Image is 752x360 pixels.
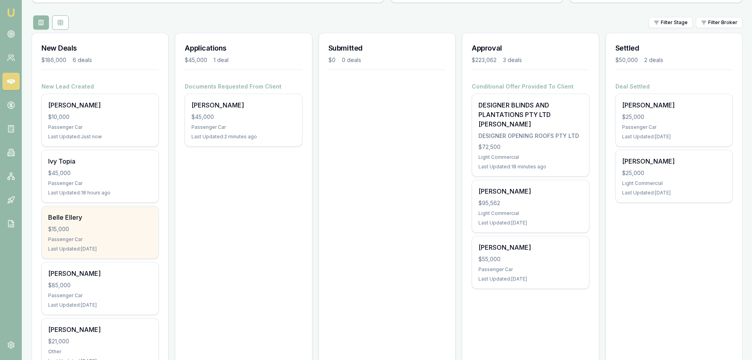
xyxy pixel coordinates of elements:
div: Light Commercial [622,180,726,187]
div: $45,000 [191,113,295,121]
div: 1 deal [214,56,229,64]
h3: Submitted [328,43,446,54]
div: $85,000 [48,281,152,289]
div: [PERSON_NAME] [48,325,152,334]
h4: New Lead Created [41,83,159,90]
h3: Settled [615,43,733,54]
div: 0 deals [342,56,361,64]
div: [PERSON_NAME] [48,100,152,110]
h4: Documents Requested From Client [185,83,302,90]
div: [PERSON_NAME] [622,156,726,166]
div: $186,000 [41,56,66,64]
div: $45,000 [185,56,207,64]
div: Ivy Topia [48,156,152,166]
div: Passenger Car [48,180,152,187]
img: emu-icon-u.png [6,8,16,17]
div: Other [48,349,152,355]
button: Filter Stage [649,17,693,28]
h3: New Deals [41,43,159,54]
div: $55,000 [478,255,582,263]
div: Last Updated: Just now [48,134,152,140]
h3: Applications [185,43,302,54]
div: [PERSON_NAME] [478,187,582,196]
div: Last Updated: 18 minutes ago [478,164,582,170]
div: $10,000 [48,113,152,121]
div: DESIGNER BLINDS AND PLANTATIONS PTY LTD [PERSON_NAME] [478,100,582,129]
div: DESIGNER OPENING ROOFS PTY LTD [478,132,582,140]
div: 3 deals [503,56,522,64]
div: Last Updated: [DATE] [622,190,726,196]
div: Passenger Car [48,124,152,130]
div: Last Updated: [DATE] [478,276,582,282]
h4: Deal Settled [615,83,733,90]
div: Passenger Car [191,124,295,130]
div: $223,062 [472,56,497,64]
div: $45,000 [48,169,152,177]
div: Passenger Car [48,236,152,243]
div: $50,000 [615,56,638,64]
div: $25,000 [622,169,726,177]
div: Belle Ellery [48,213,152,222]
div: Light Commercial [478,210,582,217]
div: Last Updated: [DATE] [48,246,152,252]
div: Last Updated: [DATE] [478,220,582,226]
div: 6 deals [73,56,92,64]
div: 2 deals [644,56,663,64]
div: Last Updated: 2 minutes ago [191,134,295,140]
div: $15,000 [48,225,152,233]
div: Passenger Car [478,266,582,273]
div: Light Commercial [478,154,582,160]
div: $72,500 [478,143,582,151]
div: $21,000 [48,337,152,345]
div: Passenger Car [48,292,152,299]
div: $95,562 [478,199,582,207]
h4: Conditional Offer Provided To Client [472,83,589,90]
div: Last Updated: [DATE] [622,134,726,140]
div: Last Updated: 18 hours ago [48,190,152,196]
div: [PERSON_NAME] [622,100,726,110]
div: Passenger Car [622,124,726,130]
div: Last Updated: [DATE] [48,302,152,308]
span: Filter Stage [661,19,688,26]
div: [PERSON_NAME] [478,243,582,252]
div: $25,000 [622,113,726,121]
button: Filter Broker [696,17,743,28]
div: [PERSON_NAME] [191,100,295,110]
div: $0 [328,56,336,64]
h3: Approval [472,43,589,54]
span: Filter Broker [708,19,737,26]
div: [PERSON_NAME] [48,269,152,278]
